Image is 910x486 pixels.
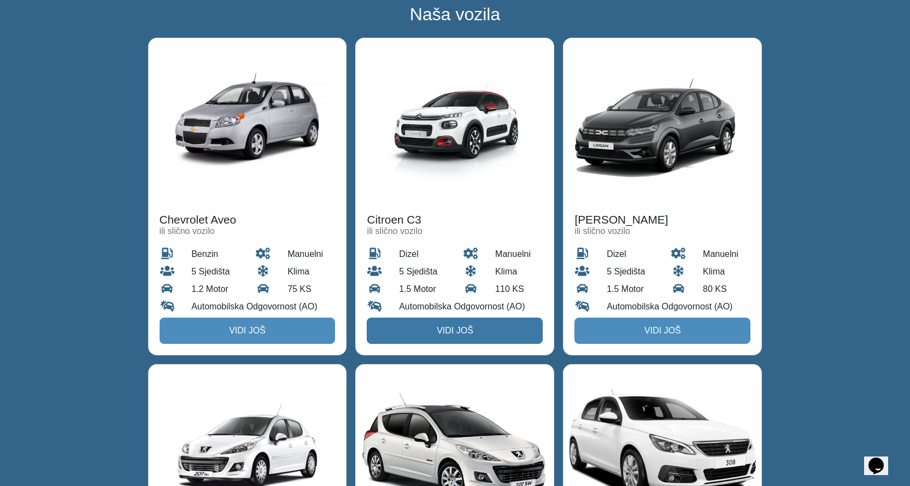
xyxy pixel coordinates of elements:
h6: ili slično vozilo [160,226,336,236]
div: dizel [391,245,455,263]
img: Chevrolet Aveo [149,38,347,202]
a: Vidi još [160,318,336,344]
h4: [PERSON_NAME] [574,213,750,227]
div: 1.5 Motor [598,280,662,298]
div: benzin [183,245,247,263]
iframe: chat widget [864,442,899,475]
div: Klima [695,263,759,280]
div: Automobilska Odgovornost (AO) [183,298,343,315]
img: Dacia Logan [563,38,761,202]
div: 5 Sjedišta [598,263,662,280]
div: 80 KS [695,280,759,298]
div: 110 KS [487,280,551,298]
div: 5 Sjedišta [391,263,455,280]
div: Klima [487,263,551,280]
div: 5 Sjedišta [183,263,247,280]
h4: Chevrolet Aveo [160,213,336,227]
h6: ili slično vozilo [574,226,750,236]
div: 1.5 Motor [391,280,455,298]
div: 1.2 Motor [183,280,247,298]
div: Automobilska Odgovornost (AO) [598,298,759,315]
a: Vidi još [574,318,750,344]
div: manuelni [695,245,759,263]
div: manuelni [487,245,551,263]
div: dizel [598,245,662,263]
div: manuelni [279,245,343,263]
div: Automobilska Odgovornost (AO) [391,298,551,315]
div: Klima [279,263,343,280]
h4: Citroen C3 [367,213,543,227]
a: Vidi još [367,318,543,344]
h6: ili slično vozilo [367,226,543,236]
img: Citroen C3 [356,38,554,202]
div: 75 KS [279,280,343,298]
